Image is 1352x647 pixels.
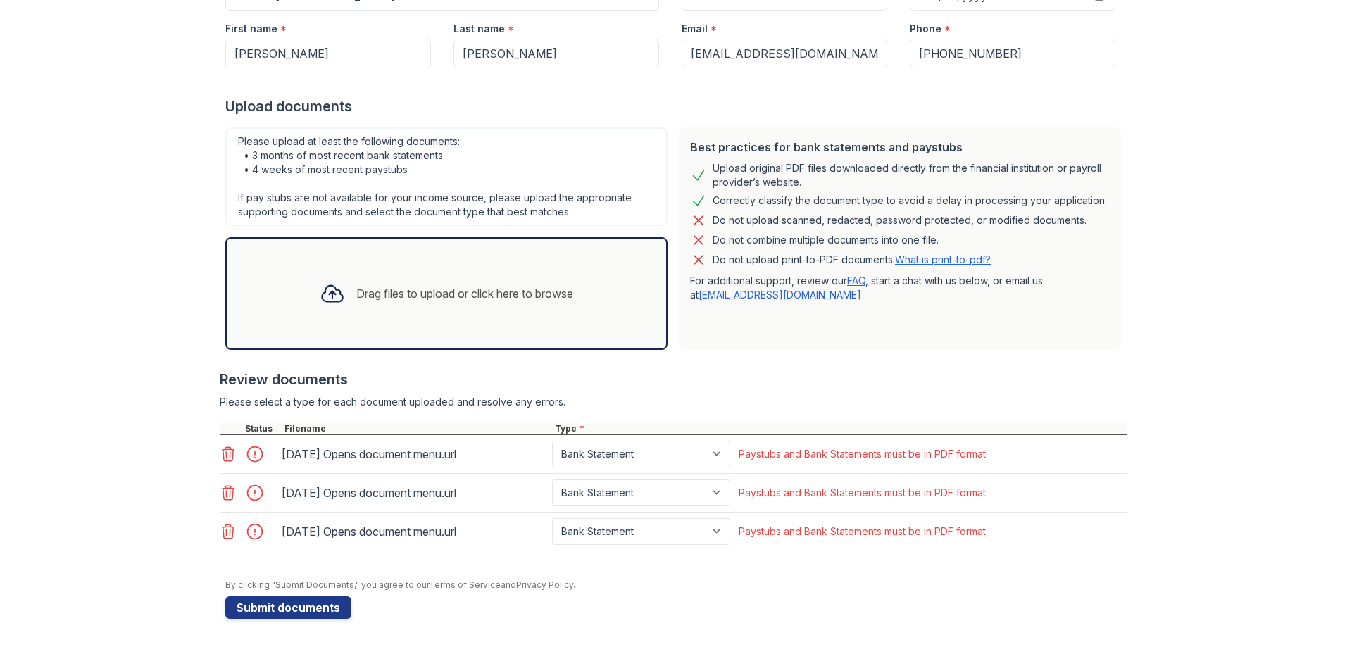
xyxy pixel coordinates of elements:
[225,22,277,36] label: First name
[225,579,1127,591] div: By clicking "Submit Documents," you agree to our and
[739,524,988,539] div: Paystubs and Bank Statements must be in PDF format.
[453,22,505,36] label: Last name
[282,443,546,465] div: [DATE] Opens document menu.url
[242,423,282,434] div: Status
[910,22,941,36] label: Phone
[713,232,939,249] div: Do not combine multiple documents into one file.
[739,447,988,461] div: Paystubs and Bank Statements must be in PDF format.
[690,139,1110,156] div: Best practices for bank statements and paystubs
[682,22,708,36] label: Email
[282,482,546,504] div: [DATE] Opens document menu.url
[220,370,1127,389] div: Review documents
[713,253,991,267] p: Do not upload print-to-PDF documents.
[282,423,552,434] div: Filename
[699,289,861,301] a: [EMAIL_ADDRESS][DOMAIN_NAME]
[552,423,1127,434] div: Type
[895,253,991,265] a: What is print-to-pdf?
[739,486,988,500] div: Paystubs and Bank Statements must be in PDF format.
[847,275,865,287] a: FAQ
[225,127,668,226] div: Please upload at least the following documents: • 3 months of most recent bank statements • 4 wee...
[713,212,1087,229] div: Do not upload scanned, redacted, password protected, or modified documents.
[225,96,1127,116] div: Upload documents
[282,520,546,543] div: [DATE] Opens document menu.url
[516,579,575,590] a: Privacy Policy.
[429,579,501,590] a: Terms of Service
[225,596,351,619] button: Submit documents
[713,192,1107,209] div: Correctly classify the document type to avoid a delay in processing your application.
[690,274,1110,302] p: For additional support, review our , start a chat with us below, or email us at
[713,161,1110,189] div: Upload original PDF files downloaded directly from the financial institution or payroll provider’...
[356,285,573,302] div: Drag files to upload or click here to browse
[220,395,1127,409] div: Please select a type for each document uploaded and resolve any errors.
